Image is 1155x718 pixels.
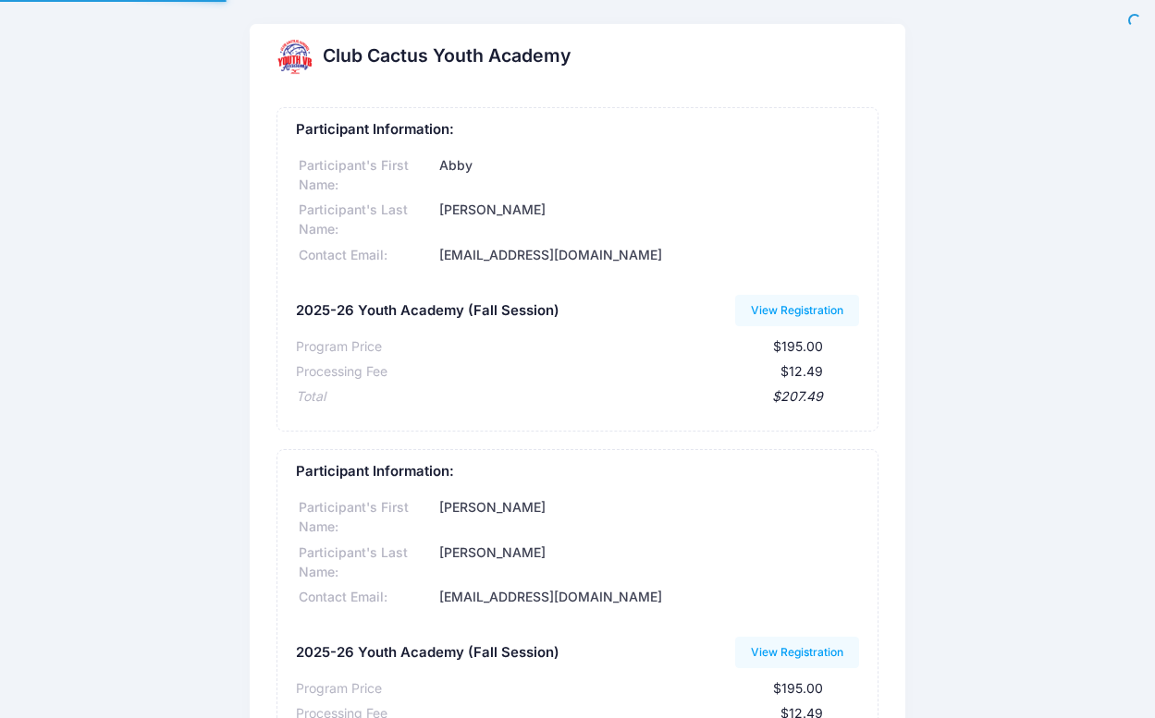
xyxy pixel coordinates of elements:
div: [PERSON_NAME] [436,201,859,239]
div: Program Price [296,679,382,699]
div: Contact Email: [296,588,436,607]
h5: Participant Information: [296,464,860,481]
div: Abby [436,156,859,195]
h5: Participant Information: [296,122,860,139]
a: View Registration [735,637,860,668]
div: Participant's First Name: [296,156,436,195]
div: $12.49 [387,362,824,382]
div: Participant's Last Name: [296,543,436,582]
div: Processing Fee [296,362,387,382]
span: $195.00 [773,680,823,696]
div: Participant's First Name: [296,498,436,537]
a: View Registration [735,295,860,326]
h5: 2025-26 Youth Academy (Fall Session) [296,645,559,662]
div: [PERSON_NAME] [436,543,859,582]
div: [PERSON_NAME] [436,498,859,537]
h5: 2025-26 Youth Academy (Fall Session) [296,303,559,320]
div: [EMAIL_ADDRESS][DOMAIN_NAME] [436,246,859,265]
div: $207.49 [326,387,824,407]
div: Total [296,387,326,407]
h2: Club Cactus Youth Academy [323,45,571,67]
span: $195.00 [773,338,823,354]
div: Participant's Last Name: [296,201,436,239]
div: [EMAIL_ADDRESS][DOMAIN_NAME] [436,588,859,607]
div: Contact Email: [296,246,436,265]
div: Program Price [296,337,382,357]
